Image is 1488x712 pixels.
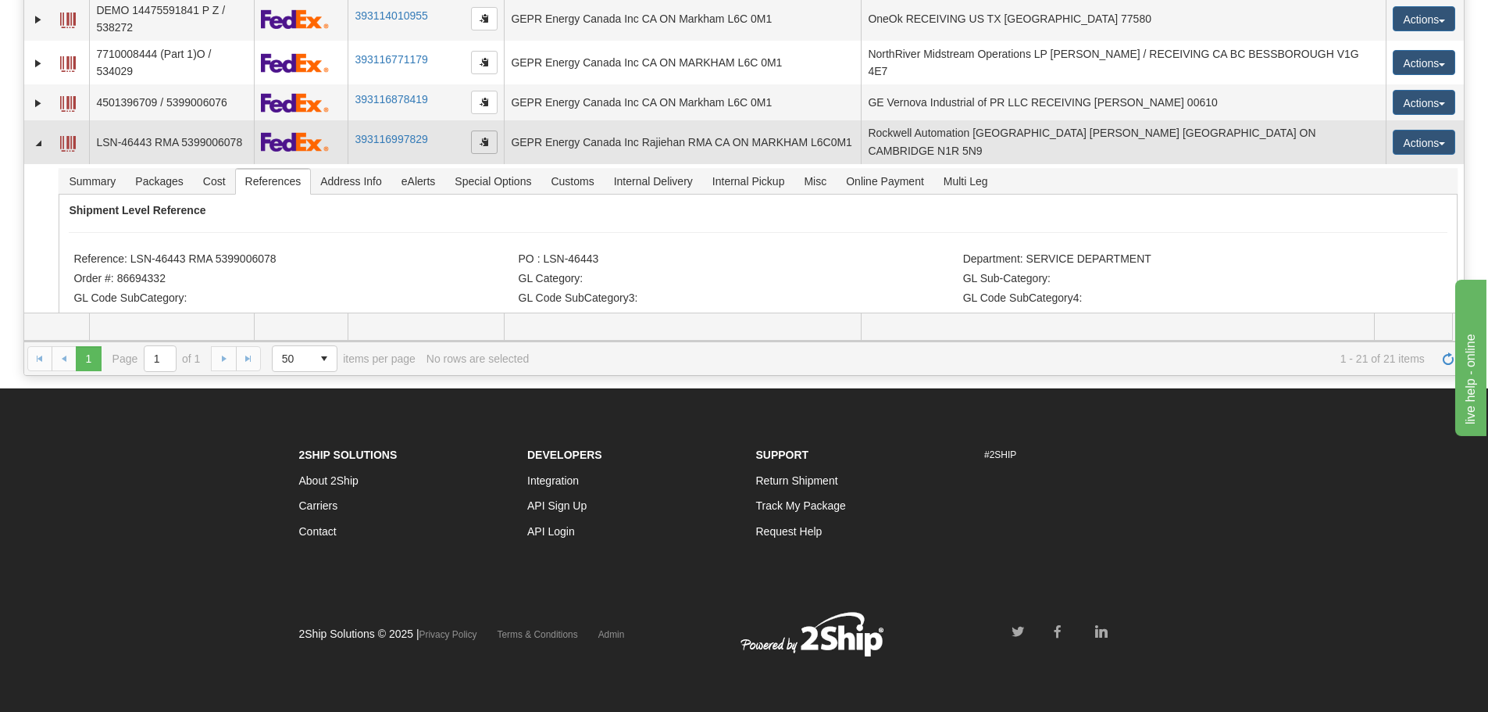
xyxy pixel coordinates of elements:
[498,629,578,640] a: Terms & Conditions
[756,449,809,461] strong: Support
[598,629,625,640] a: Admin
[30,55,46,71] a: Expand
[355,9,427,22] a: 393114010955
[194,169,235,194] span: Cost
[794,169,836,194] span: Misc
[145,346,176,371] input: Page 1
[963,252,1404,268] li: Department: SERVICE DEPARTMENT
[299,474,359,487] a: About 2Ship
[527,474,579,487] a: Integration
[299,499,338,512] a: Carriers
[1452,276,1486,435] iframe: chat widget
[541,169,603,194] span: Customs
[355,133,427,145] a: 393116997829
[426,352,530,365] div: No rows are selected
[12,9,145,28] div: live help - online
[519,292,959,307] li: GL Code SubCategory3:
[261,53,329,73] img: 2 - FedEx Express®
[471,91,498,114] button: Copy to clipboard
[540,352,1425,365] span: 1 - 21 of 21 items
[261,9,329,29] img: 2 - FedEx Express®
[59,169,125,194] span: Summary
[30,95,46,111] a: Expand
[299,628,477,640] span: 2Ship Solutions © 2025 |
[471,131,498,154] button: Copy to clipboard
[89,84,254,120] td: 4501396709 / 5399006076
[282,351,302,367] span: 50
[73,252,514,268] li: Reference: LSN-46443 RMA 5399006078
[471,7,498,30] button: Copy to clipboard
[861,120,1386,164] td: Rockwell Automation [GEOGRAPHIC_DATA] [PERSON_NAME] [GEOGRAPHIC_DATA] ON CAMBRIDGE N1R 5N9
[89,41,254,84] td: 7710008444 (Part 1)O / 534029
[73,272,514,288] li: Order #: 86694332
[1393,130,1455,155] button: Actions
[471,51,498,74] button: Copy to clipboard
[30,135,46,151] a: Collapse
[355,53,427,66] a: 393116771179
[445,169,541,194] span: Special Options
[963,292,1404,307] li: GL Code SubCategory4:
[1436,346,1461,371] a: Refresh
[126,169,192,194] span: Packages
[703,169,794,194] span: Internal Pickup
[299,449,398,461] strong: 2Ship Solutions
[527,525,575,538] a: API Login
[963,272,1404,288] li: GL Sub-Category:
[89,120,254,164] td: LSN-46443 RMA 5399006078
[984,450,1190,460] h6: #2SHIP
[861,41,1386,84] td: NorthRiver Midstream Operations LP [PERSON_NAME] / RECEIVING CA BC BESSBOROUGH V1G 4E7
[837,169,933,194] span: Online Payment
[419,629,477,640] a: Privacy Policy
[60,129,76,154] a: Label
[1393,50,1455,75] button: Actions
[261,93,329,113] img: 2 - FedEx Express®
[60,49,76,74] a: Label
[504,41,861,84] td: GEPR Energy Canada Inc CA ON MARKHAM L6C 0M1
[69,204,205,216] strong: Shipment Level Reference
[519,252,959,268] li: PO : LSN-46443
[112,345,201,372] span: Page of 1
[355,93,427,106] a: 393116878419
[73,292,514,307] li: GL Code SubCategory:
[934,169,997,194] span: Multi Leg
[60,89,76,114] a: Label
[756,499,846,512] a: Track My Package
[299,525,337,538] a: Contact
[519,272,959,288] li: GL Category:
[311,169,391,194] span: Address Info
[527,449,602,461] strong: Developers
[527,499,587,512] a: API Sign Up
[392,169,445,194] span: eAlerts
[756,474,838,487] a: Return Shipment
[605,169,702,194] span: Internal Delivery
[272,345,337,372] span: Page sizes drop down
[1393,6,1455,31] button: Actions
[272,345,416,372] span: items per page
[261,132,329,152] img: 2 - FedEx Express®
[504,84,861,120] td: GEPR Energy Canada Inc CA ON Markham L6C 0M1
[312,346,337,371] span: select
[76,346,101,371] span: Page 1
[504,120,861,164] td: GEPR Energy Canada Inc Rajiehan RMA CA ON MARKHAM L6C0M1
[1393,90,1455,115] button: Actions
[30,12,46,27] a: Expand
[236,169,311,194] span: References
[756,525,823,538] a: Request Help
[60,5,76,30] a: Label
[861,84,1386,120] td: GE Vernova Industrial of PR LLC RECEIVING [PERSON_NAME] 00610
